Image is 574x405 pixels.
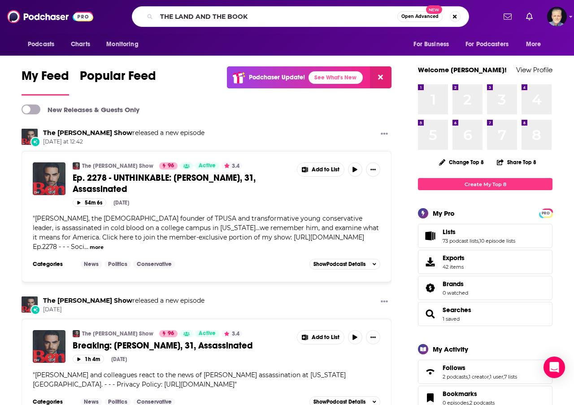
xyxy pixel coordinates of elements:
[22,129,38,145] a: The Ben Shapiro Show
[71,38,90,51] span: Charts
[73,162,80,170] a: The Ben Shapiro Show
[540,210,551,217] span: PRO
[443,238,478,244] a: 73 podcast lists
[43,129,204,137] h3: released a new episode
[421,392,439,404] a: Bookmarks
[22,36,66,53] button: open menu
[199,161,216,170] span: Active
[503,374,504,380] span: ,
[159,162,178,170] a: 96
[309,259,380,270] button: ShowPodcast Details
[443,228,456,236] span: Lists
[159,330,178,337] a: 96
[312,334,339,341] span: Add to List
[504,374,517,380] a: 7 lists
[73,340,253,351] span: Breaking: [PERSON_NAME], 31, Assassinated
[418,178,552,190] a: Create My Top 8
[43,138,204,146] span: [DATE] at 12:42
[443,306,471,314] a: Searches
[104,261,131,268] a: Politics
[7,8,93,25] img: Podchaser - Follow, Share and Rate Podcasts
[22,105,139,114] a: New Releases & Guests Only
[313,261,365,267] span: Show Podcast Details
[33,162,65,195] img: Ep. 2278 - UNTHINKABLE: Charlie Kirk, 31, Assassinated
[43,296,204,305] h3: released a new episode
[90,244,104,251] button: more
[43,306,204,314] span: [DATE]
[547,7,567,26] img: User Profile
[168,329,174,338] span: 96
[397,11,443,22] button: Open AdvancedNew
[297,163,344,176] button: Show More Button
[80,68,156,96] a: Popular Feed
[168,161,174,170] span: 96
[84,243,88,251] span: ...
[195,162,219,170] a: Active
[443,364,465,372] span: Follows
[418,224,552,248] span: Lists
[443,264,465,270] span: 42 items
[80,261,102,268] a: News
[132,6,469,27] div: Search podcasts, credits, & more...
[522,9,536,24] a: Show notifications dropdown
[469,374,489,380] a: 1 creator
[106,38,138,51] span: Monitoring
[443,280,464,288] span: Brands
[418,65,507,74] a: Welcome [PERSON_NAME]!
[33,330,65,363] img: Breaking: Charlie Kirk, 31, Assassinated
[418,360,552,384] span: Follows
[199,329,216,338] span: Active
[249,74,305,81] p: Podchaser Update!
[547,7,567,26] span: Logged in as JonesLiterary
[22,296,38,313] img: The Ben Shapiro Show
[312,166,339,173] span: Add to List
[73,330,80,337] img: The Ben Shapiro Show
[443,316,460,322] a: 1 saved
[73,355,104,363] button: 1h 4m
[490,374,503,380] a: 1 user
[33,371,346,388] span: " "
[22,68,69,96] a: My Feed
[479,238,515,244] a: 10 episode lists
[443,254,465,262] span: Exports
[33,214,379,251] span: [PERSON_NAME], the [DEMOGRAPHIC_DATA] founder of TPUSA and transformative young conservative lead...
[421,282,439,294] a: Brands
[33,371,346,388] span: [PERSON_NAME] and colleagues react to the news of [PERSON_NAME] assassination at [US_STATE][GEOGR...
[377,296,391,308] button: Show More Button
[496,153,537,171] button: Share Top 8
[222,162,242,170] button: 3.4
[460,36,522,53] button: open menu
[540,209,551,216] a: PRO
[82,330,153,337] a: The [PERSON_NAME] Show
[500,9,515,24] a: Show notifications dropdown
[401,14,439,19] span: Open Advanced
[418,250,552,274] a: Exports
[157,9,397,24] input: Search podcasts, credits, & more...
[33,214,379,251] span: "
[28,38,54,51] span: Podcasts
[111,356,127,362] div: [DATE]
[80,68,156,89] span: Popular Feed
[195,330,219,337] a: Active
[377,129,391,140] button: Show More Button
[443,390,495,398] a: Bookmarks
[443,228,515,236] a: Lists
[520,36,552,53] button: open menu
[421,256,439,268] span: Exports
[366,162,380,177] button: Show More Button
[73,172,256,195] span: Ep. 2278 - UNTHINKABLE: [PERSON_NAME], 31, Assassinated
[43,129,132,137] a: The Ben Shapiro Show
[544,357,565,378] div: Open Intercom Messenger
[465,38,509,51] span: For Podcasters
[526,38,541,51] span: More
[434,157,489,168] button: Change Top 8
[366,330,380,344] button: Show More Button
[309,71,363,84] a: See What's New
[100,36,150,53] button: open menu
